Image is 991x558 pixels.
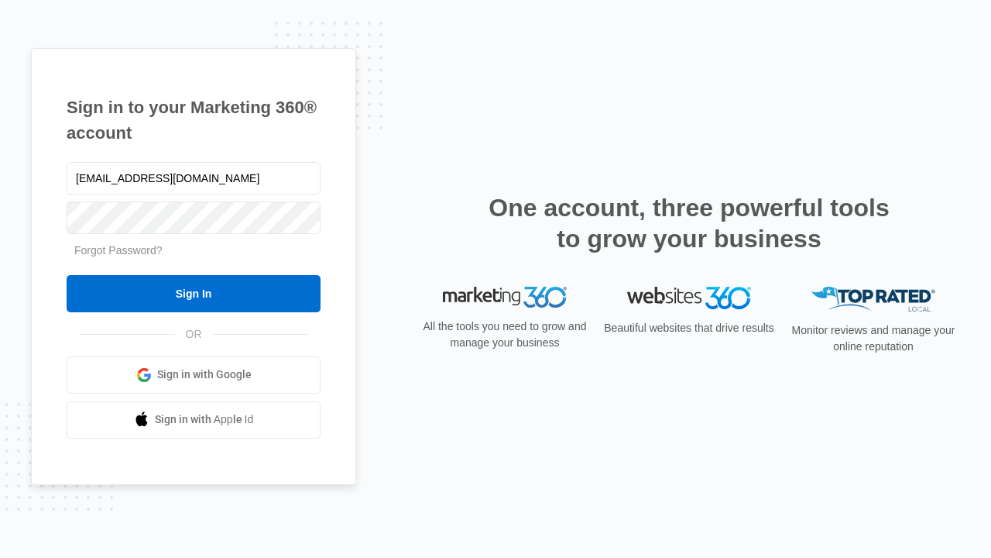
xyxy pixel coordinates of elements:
[155,412,254,428] span: Sign in with Apple Id
[67,275,321,312] input: Sign In
[67,162,321,195] input: Email
[67,356,321,394] a: Sign in with Google
[787,322,960,355] p: Monitor reviews and manage your online reputation
[443,287,567,308] img: Marketing 360
[67,95,321,146] h1: Sign in to your Marketing 360® account
[811,287,935,312] img: Top Rated Local
[175,326,213,343] span: OR
[157,367,252,383] span: Sign in with Google
[627,287,751,309] img: Websites 360
[418,319,592,351] p: All the tools you need to grow and manage your business
[484,192,894,254] h2: One account, three powerful tools to grow your business
[602,320,776,336] p: Beautiful websites that drive results
[74,244,163,257] a: Forgot Password?
[67,401,321,439] a: Sign in with Apple Id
